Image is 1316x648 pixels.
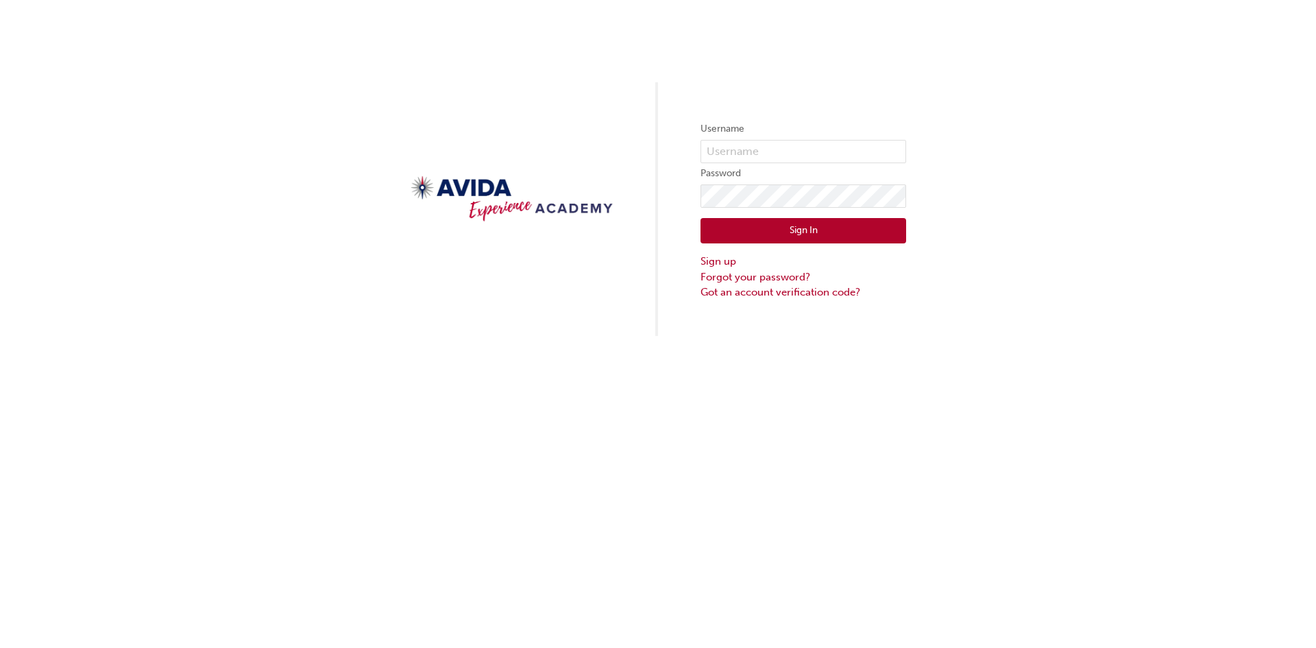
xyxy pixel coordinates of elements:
[700,121,906,137] label: Username
[700,285,906,300] a: Got an account verification code?
[700,269,906,285] a: Forgot your password?
[410,171,616,227] img: Trak
[700,254,906,269] a: Sign up
[700,140,906,163] input: Username
[700,218,906,244] button: Sign In
[700,165,906,182] label: Password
